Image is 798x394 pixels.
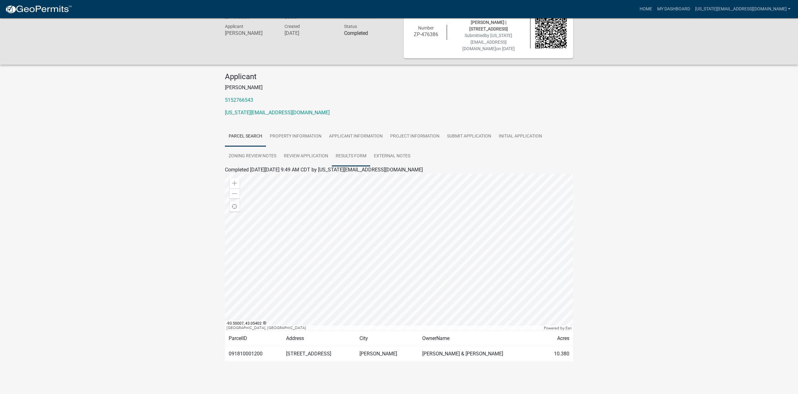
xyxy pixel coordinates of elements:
[418,25,434,30] span: Number
[418,331,541,346] td: OwnerName
[225,146,280,166] a: Zoning Review Notes
[655,3,693,15] a: My Dashboard
[454,13,523,31] span: "09181000120 | [PERSON_NAME] & [PERSON_NAME] | [STREET_ADDRESS]
[225,346,282,362] td: 091810001200
[495,127,546,147] a: Initial Application
[266,127,325,147] a: Property Information
[370,146,414,166] a: External Notes
[418,346,541,362] td: [PERSON_NAME] & [PERSON_NAME]
[282,346,355,362] td: [STREET_ADDRESS]
[230,188,240,198] div: Zoom out
[443,127,495,147] a: Submit Application
[225,326,542,331] div: [GEOGRAPHIC_DATA], [GEOGRAPHIC_DATA]
[325,127,386,147] a: Applicant Information
[462,33,515,51] span: Submitted on [DATE]
[344,24,357,29] span: Status
[541,331,573,346] td: Acres
[542,326,573,331] div: Powered by
[285,24,300,29] span: Created
[225,72,573,81] h4: Applicant
[541,346,573,362] td: 10.380
[356,331,418,346] td: City
[225,331,282,346] td: ParcelID
[282,331,355,346] td: Address
[225,167,423,173] span: Completed [DATE][DATE] 9:49 AM CDT by [US_STATE][EMAIL_ADDRESS][DOMAIN_NAME]
[225,24,243,29] span: Applicant
[332,146,370,166] a: Results Form
[285,30,335,36] h6: [DATE]
[225,110,330,116] a: [US_STATE][EMAIL_ADDRESS][DOMAIN_NAME]
[225,97,253,103] a: 5152766543
[693,3,793,15] a: [US_STATE][EMAIL_ADDRESS][DOMAIN_NAME]
[344,30,368,36] strong: Completed
[637,3,655,15] a: Home
[566,326,572,330] a: Esri
[225,30,275,36] h6: [PERSON_NAME]
[462,33,513,51] span: by [US_STATE][EMAIL_ADDRESS][DOMAIN_NAME]
[410,31,442,37] h6: ZP-476386
[230,202,240,212] div: Find my location
[225,127,266,147] a: Parcel Search
[356,346,418,362] td: [PERSON_NAME]
[230,178,240,188] div: Zoom in
[280,146,332,166] a: Review Application
[386,127,443,147] a: Project Information
[225,84,573,91] p: [PERSON_NAME]
[535,17,567,49] img: QR code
